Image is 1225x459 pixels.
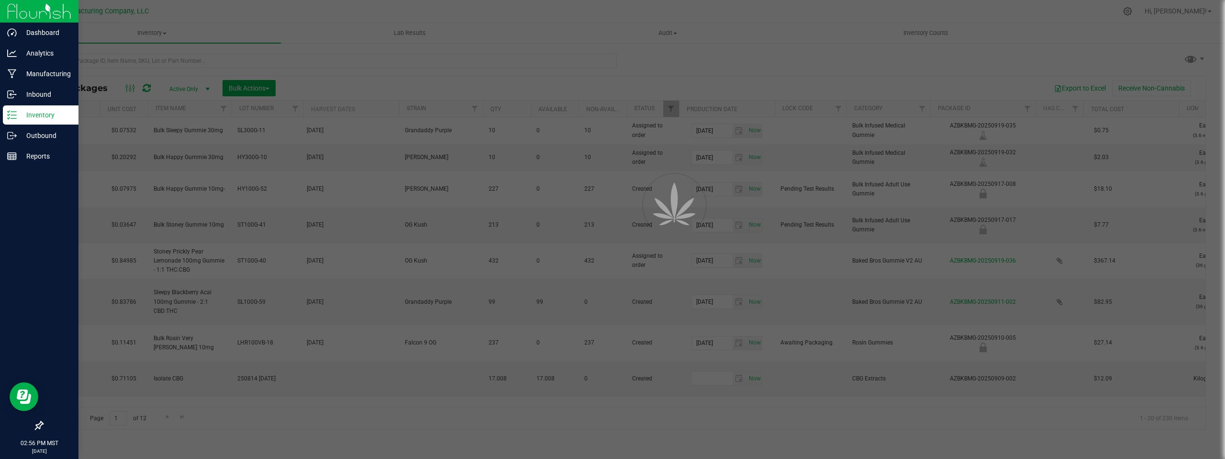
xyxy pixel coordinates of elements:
[17,68,74,80] p: Manufacturing
[7,151,17,161] inline-svg: Reports
[4,448,74,455] p: [DATE]
[7,28,17,37] inline-svg: Dashboard
[17,130,74,141] p: Outbound
[17,150,74,162] p: Reports
[17,27,74,38] p: Dashboard
[7,69,17,79] inline-svg: Manufacturing
[7,90,17,99] inline-svg: Inbound
[17,47,74,59] p: Analytics
[4,439,74,448] p: 02:56 PM MST
[7,131,17,140] inline-svg: Outbound
[10,382,38,411] iframe: Resource center
[7,48,17,58] inline-svg: Analytics
[17,109,74,121] p: Inventory
[7,110,17,120] inline-svg: Inventory
[17,89,74,100] p: Inbound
